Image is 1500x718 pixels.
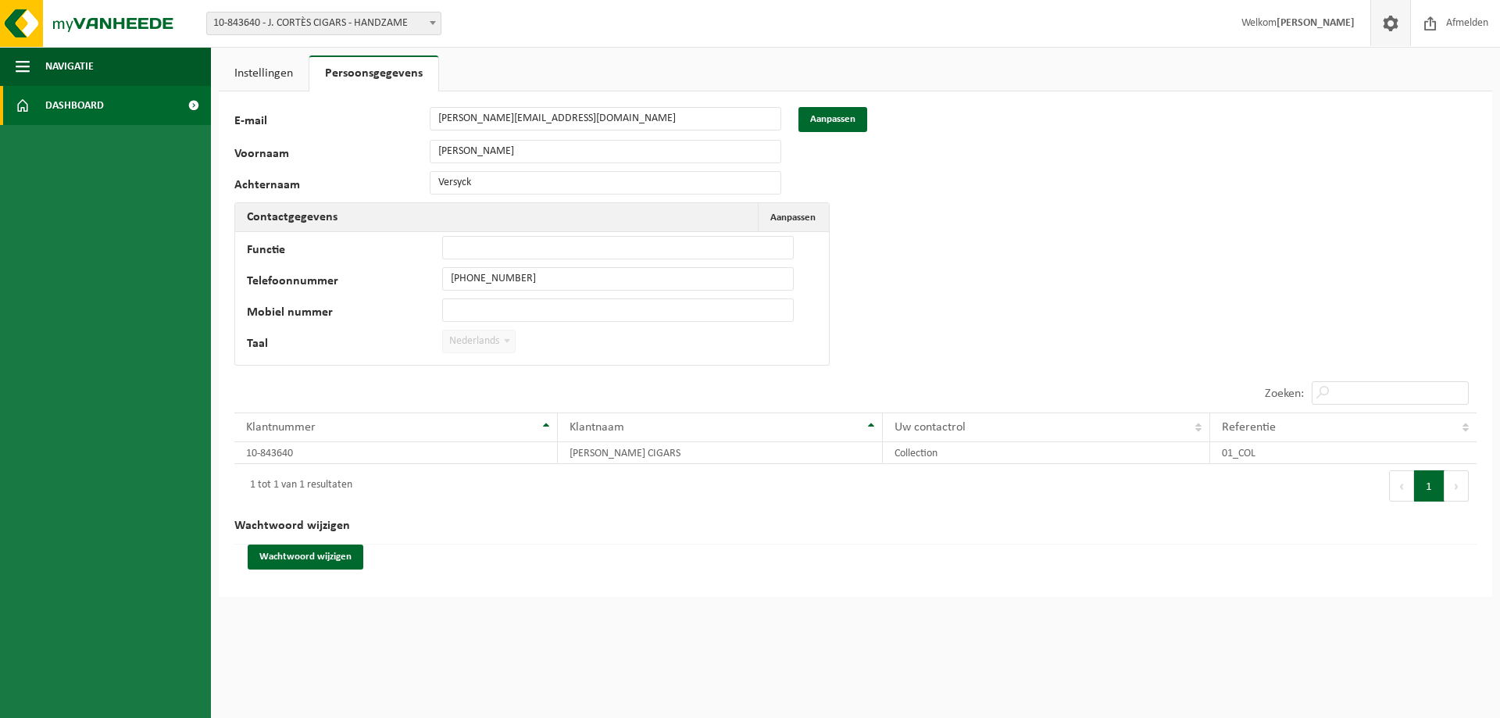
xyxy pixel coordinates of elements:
span: Klantnaam [570,421,624,434]
span: Uw contactrol [895,421,966,434]
label: E-mail [234,115,430,132]
span: Nederlands [443,330,515,352]
span: 10-843640 - J. CORTÈS CIGARS - HANDZAME [206,12,441,35]
button: Next [1445,470,1469,502]
h2: Contactgegevens [235,203,349,231]
span: Klantnummer [246,421,316,434]
button: Wachtwoord wijzigen [248,545,363,570]
button: 1 [1414,470,1445,502]
label: Zoeken: [1265,388,1304,400]
button: Previous [1389,470,1414,502]
label: Functie [247,244,442,259]
span: Navigatie [45,47,94,86]
button: Aanpassen [798,107,867,132]
label: Voornaam [234,148,430,163]
a: Instellingen [219,55,309,91]
strong: [PERSON_NAME] [1277,17,1355,29]
label: Achternaam [234,179,430,195]
input: E-mail [430,107,781,130]
span: Nederlands [442,330,516,353]
td: 10-843640 [234,442,558,464]
label: Mobiel nummer [247,306,442,322]
td: 01_COL [1210,442,1477,464]
h2: Wachtwoord wijzigen [234,508,1477,545]
div: 1 tot 1 van 1 resultaten [242,472,352,500]
span: Dashboard [45,86,104,125]
td: Collection [883,442,1211,464]
label: Telefoonnummer [247,275,442,291]
button: Aanpassen [758,203,827,231]
span: Referentie [1222,421,1276,434]
td: [PERSON_NAME] CIGARS [558,442,883,464]
span: Aanpassen [770,213,816,223]
a: Persoonsgegevens [309,55,438,91]
span: 10-843640 - J. CORTÈS CIGARS - HANDZAME [207,13,441,34]
label: Taal [247,338,442,353]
